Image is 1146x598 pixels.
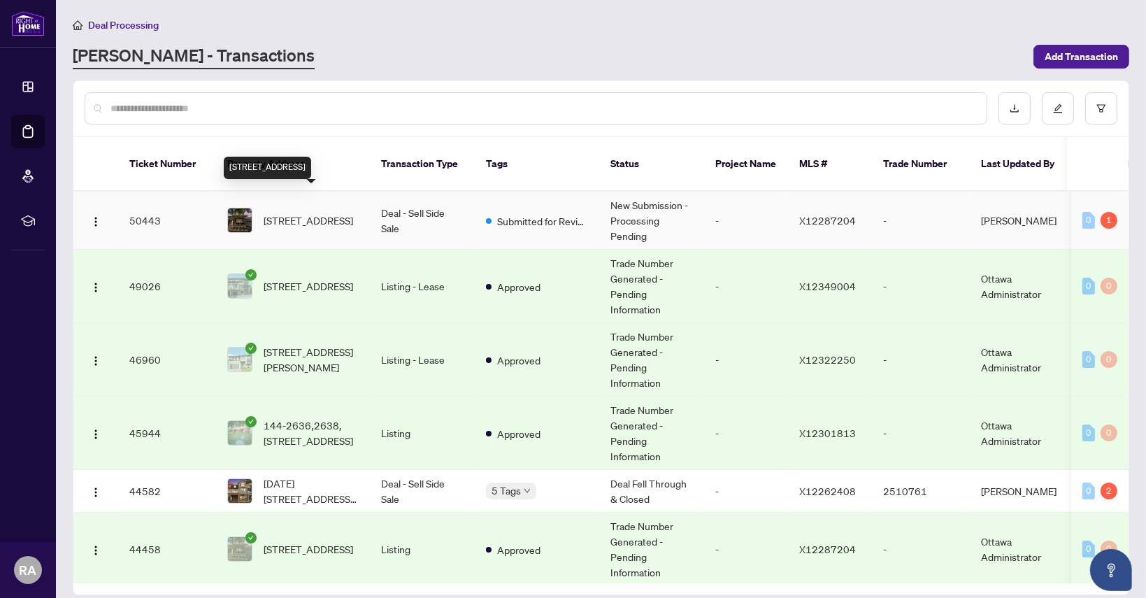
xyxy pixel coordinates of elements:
span: X12301813 [799,427,856,439]
img: logo [11,10,45,36]
td: 46960 [118,323,216,397]
img: Logo [90,487,101,498]
td: Trade Number Generated - Pending Information [599,513,704,586]
div: 0 [1082,541,1095,557]
td: Ottawa Administrator [970,397,1075,470]
span: RA [20,560,37,580]
td: - [704,397,788,470]
button: Add Transaction [1033,45,1129,69]
td: 44582 [118,470,216,513]
a: [PERSON_NAME] - Transactions [73,44,315,69]
span: X12262408 [799,485,856,497]
th: Last Updated By [970,137,1075,192]
span: X12287204 [799,214,856,227]
th: MLS # [788,137,872,192]
td: 45944 [118,397,216,470]
span: home [73,20,83,30]
th: Tags [475,137,599,192]
span: [STREET_ADDRESS] [264,213,353,228]
div: 0 [1082,351,1095,368]
td: - [872,513,970,586]
button: Logo [85,348,107,371]
td: Deal - Sell Side Sale [370,470,475,513]
td: - [872,250,970,323]
td: Listing - Lease [370,250,475,323]
div: 0 [1101,278,1117,294]
img: thumbnail-img [228,421,252,445]
td: Deal - Sell Side Sale [370,192,475,250]
td: - [704,250,788,323]
td: - [872,192,970,250]
span: X12287204 [799,543,856,555]
span: [STREET_ADDRESS] [264,541,353,557]
td: Listing - Lease [370,323,475,397]
button: edit [1042,92,1074,124]
td: Deal Fell Through & Closed [599,470,704,513]
td: Ottawa Administrator [970,513,1075,586]
span: check-circle [245,343,257,354]
td: Listing [370,397,475,470]
img: thumbnail-img [228,208,252,232]
span: download [1010,104,1019,113]
button: Logo [85,480,107,502]
th: Transaction Type [370,137,475,192]
th: Status [599,137,704,192]
span: check-circle [245,269,257,280]
td: Ottawa Administrator [970,323,1075,397]
th: Property Address [216,137,370,192]
td: 49026 [118,250,216,323]
span: Approved [497,279,540,294]
span: edit [1053,104,1063,113]
span: [STREET_ADDRESS][PERSON_NAME] [264,344,359,375]
td: Trade Number Generated - Pending Information [599,250,704,323]
img: Logo [90,355,101,366]
td: 2510761 [872,470,970,513]
span: 5 Tags [492,483,521,499]
td: Listing [370,513,475,586]
span: Add Transaction [1045,45,1118,68]
td: Trade Number Generated - Pending Information [599,397,704,470]
td: Ottawa Administrator [970,250,1075,323]
button: Logo [85,209,107,232]
td: [PERSON_NAME] [970,192,1075,250]
span: Deal Processing [88,19,159,31]
img: thumbnail-img [228,348,252,371]
div: 0 [1101,351,1117,368]
td: [PERSON_NAME] [970,470,1075,513]
span: Approved [497,353,540,368]
div: 2 [1101,483,1117,499]
span: check-circle [245,416,257,427]
div: 0 [1101,541,1117,557]
span: Submitted for Review [497,213,588,229]
div: 0 [1082,425,1095,441]
div: 0 [1082,278,1095,294]
td: - [704,470,788,513]
div: 0 [1082,483,1095,499]
td: 44458 [118,513,216,586]
th: Ticket Number [118,137,216,192]
span: check-circle [245,532,257,543]
td: - [872,397,970,470]
img: thumbnail-img [228,479,252,503]
button: Logo [85,422,107,444]
img: Logo [90,282,101,293]
button: Open asap [1090,549,1132,591]
button: download [998,92,1031,124]
td: - [872,323,970,397]
img: thumbnail-img [228,274,252,298]
img: Logo [90,545,101,556]
span: X12349004 [799,280,856,292]
button: filter [1085,92,1117,124]
button: Logo [85,538,107,560]
span: filter [1096,104,1106,113]
img: Logo [90,429,101,440]
span: Approved [497,542,540,557]
div: 1 [1101,212,1117,229]
span: down [524,487,531,494]
td: - [704,513,788,586]
td: 50443 [118,192,216,250]
span: [DATE][STREET_ADDRESS][DATE][PERSON_NAME] [264,476,359,506]
div: 0 [1082,212,1095,229]
td: Trade Number Generated - Pending Information [599,323,704,397]
div: [STREET_ADDRESS] [224,157,311,179]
